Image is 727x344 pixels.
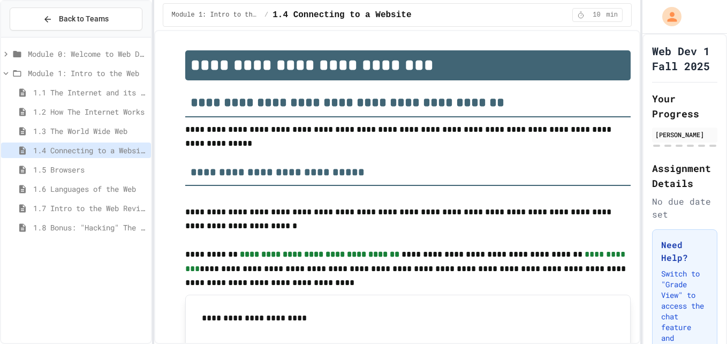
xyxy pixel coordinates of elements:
h3: Need Help? [661,238,708,264]
div: No due date set [652,195,717,221]
span: 1.8 Bonus: "Hacking" The Web [33,222,147,233]
span: 1.6 Languages of the Web [33,183,147,195]
span: 1.2 How The Internet Works [33,106,147,117]
span: Module 1: Intro to the Web [172,11,261,19]
span: Module 0: Welcome to Web Development [28,48,147,59]
span: / [264,11,268,19]
span: Module 1: Intro to the Web [28,68,147,79]
span: 1.5 Browsers [33,164,147,175]
div: My Account [651,4,684,29]
span: 1.3 The World Wide Web [33,125,147,137]
span: 10 [588,11,605,19]
div: [PERSON_NAME] [655,130,714,139]
span: min [606,11,618,19]
button: Back to Teams [10,8,142,31]
span: 1.1 The Internet and its Impact on Society [33,87,147,98]
span: Back to Teams [59,13,109,25]
span: 1.7 Intro to the Web Review [33,203,147,214]
h1: Web Dev 1 Fall 2025 [652,43,717,73]
span: 1.4 Connecting to a Website [272,9,411,21]
h2: Your Progress [652,91,717,121]
span: 1.4 Connecting to a Website [33,145,147,156]
h2: Assignment Details [652,161,717,191]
